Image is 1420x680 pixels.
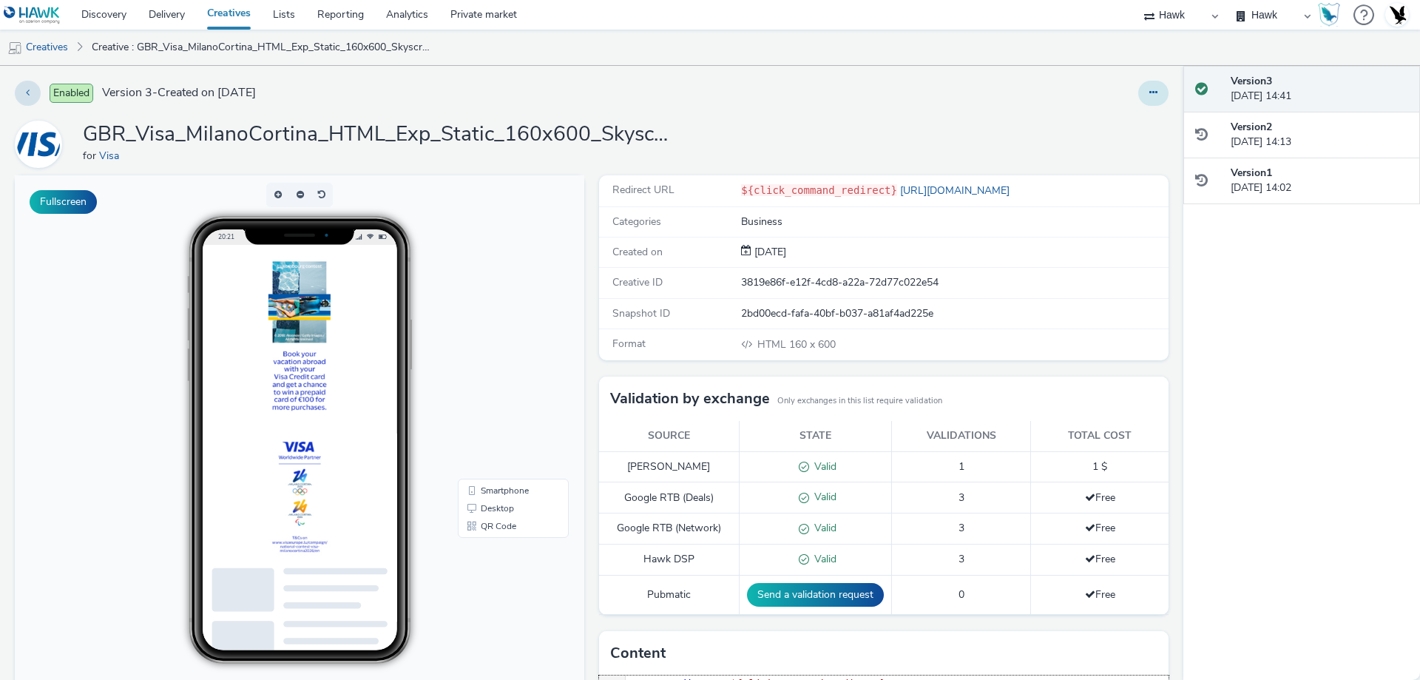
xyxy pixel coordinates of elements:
[446,306,551,324] li: Smartphone
[1231,74,1272,88] strong: Version 3
[612,337,646,351] span: Format
[1386,4,1408,26] img: Account UK
[83,149,99,163] span: for
[466,346,501,355] span: QR Code
[751,245,786,260] div: Creation 07 August 2025, 14:02
[612,215,661,229] span: Categories
[1231,120,1408,150] div: [DATE] 14:13
[612,275,663,289] span: Creative ID
[4,6,61,24] img: undefined Logo
[466,329,499,337] span: Desktop
[809,490,836,504] span: Valid
[756,337,836,351] span: 160 x 600
[891,421,1031,451] th: Validations
[599,545,739,576] td: Hawk DSP
[751,245,786,259] span: [DATE]
[741,215,1167,229] div: Business
[15,137,68,151] a: Visa
[747,583,884,607] button: Send a validation request
[599,575,739,614] td: Pubmatic
[99,149,125,163] a: Visa
[958,459,964,474] span: 1
[739,421,891,451] th: State
[897,184,1015,198] a: [URL][DOMAIN_NAME]
[809,521,836,535] span: Valid
[1085,588,1115,602] span: Free
[599,482,739,514] td: Google RTB (Deals)
[1085,491,1115,505] span: Free
[610,388,770,410] h3: Validation by exchange
[599,514,739,545] td: Google RTB (Network)
[30,190,97,214] button: Fullscreen
[1318,3,1340,27] img: Hawk Academy
[741,184,897,196] code: ${click_command_redirect}
[1318,3,1346,27] a: Hawk Academy
[50,84,93,103] span: Enabled
[102,84,256,101] span: Version 3 - Created on [DATE]
[84,30,439,65] a: Creative : GBR_Visa_MilanoCortina_HTML_Exp_Static_160x600_Skyscraper_BOB_ENG_20250825
[958,588,964,602] span: 0
[612,183,674,197] span: Redirect URL
[612,306,670,320] span: Snapshot ID
[446,342,551,360] li: QR Code
[1231,74,1408,104] div: [DATE] 14:41
[466,311,514,320] span: Smartphone
[757,337,789,351] span: HTML
[1085,552,1115,566] span: Free
[809,459,836,474] span: Valid
[958,552,964,566] span: 3
[83,121,674,149] h1: GBR_Visa_MilanoCortina_HTML_Exp_Static_160x600_Skyscraper_BOB_ENG_20250825
[777,395,942,407] small: Only exchanges in this list require validation
[17,123,60,166] img: Visa
[599,421,739,451] th: Source
[610,642,666,664] h3: Content
[7,41,22,55] img: mobile
[958,521,964,535] span: 3
[1231,120,1272,134] strong: Version 2
[1031,421,1169,451] th: Total cost
[1231,166,1272,180] strong: Version 1
[741,306,1167,321] div: 2bd00ecd-fafa-40bf-b037-a81af4ad225e
[612,245,663,259] span: Created on
[809,552,836,566] span: Valid
[958,491,964,505] span: 3
[1085,521,1115,535] span: Free
[741,275,1167,290] div: 3819e86f-e12f-4cd8-a22a-72d77c022e54
[203,57,220,65] span: 20:21
[446,324,551,342] li: Desktop
[1092,459,1107,474] span: 1 $
[1231,166,1408,196] div: [DATE] 14:02
[599,451,739,482] td: [PERSON_NAME]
